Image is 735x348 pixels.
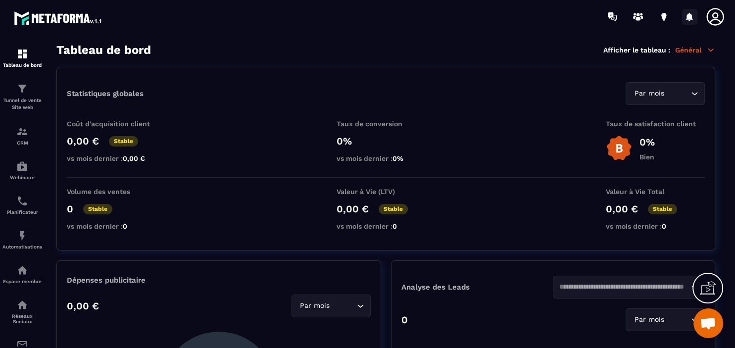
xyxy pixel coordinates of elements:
[337,222,436,230] p: vs mois dernier :
[16,264,28,276] img: automations
[606,203,638,215] p: 0,00 €
[606,120,705,128] p: Taux de satisfaction client
[662,222,666,230] span: 0
[16,83,28,95] img: formation
[553,276,705,298] div: Search for option
[639,136,655,148] p: 0%
[2,75,42,118] a: formationformationTunnel de vente Site web
[2,257,42,292] a: automationsautomationsEspace membre
[648,204,677,214] p: Stable
[603,46,670,54] p: Afficher le tableau :
[2,62,42,68] p: Tableau de bord
[626,308,705,331] div: Search for option
[337,203,369,215] p: 0,00 €
[67,188,166,196] p: Volume des ventes
[693,308,723,338] a: Ouvrir le chat
[2,118,42,153] a: formationformationCRM
[2,292,42,332] a: social-networksocial-networkRéseaux Sociaux
[332,300,354,311] input: Search for option
[337,154,436,162] p: vs mois dernier :
[2,279,42,284] p: Espace membre
[16,48,28,60] img: formation
[401,283,553,292] p: Analyse des Leads
[632,314,666,325] span: Par mois
[2,244,42,249] p: Automatisations
[675,46,715,54] p: Général
[16,230,28,242] img: automations
[67,300,99,312] p: 0,00 €
[16,299,28,311] img: social-network
[632,88,666,99] span: Par mois
[392,222,397,230] span: 0
[67,222,166,230] p: vs mois dernier :
[2,41,42,75] a: formationformationTableau de bord
[379,204,408,214] p: Stable
[666,88,688,99] input: Search for option
[2,153,42,188] a: automationsautomationsWebinaire
[16,126,28,138] img: formation
[559,282,688,293] input: Search for option
[606,135,632,161] img: b-badge-o.b3b20ee6.svg
[392,154,403,162] span: 0%
[67,203,73,215] p: 0
[67,276,371,285] p: Dépenses publicitaire
[337,188,436,196] p: Valeur à Vie (LTV)
[337,135,436,147] p: 0%
[292,295,371,317] div: Search for option
[83,204,112,214] p: Stable
[666,314,688,325] input: Search for option
[639,153,655,161] p: Bien
[626,82,705,105] div: Search for option
[401,314,408,326] p: 0
[67,154,166,162] p: vs mois dernier :
[16,195,28,207] img: scheduler
[123,154,145,162] span: 0,00 €
[109,136,138,147] p: Stable
[16,160,28,172] img: automations
[337,120,436,128] p: Taux de conversion
[67,135,99,147] p: 0,00 €
[2,313,42,324] p: Réseaux Sociaux
[2,222,42,257] a: automationsautomationsAutomatisations
[2,175,42,180] p: Webinaire
[123,222,127,230] span: 0
[14,9,103,27] img: logo
[298,300,332,311] span: Par mois
[2,209,42,215] p: Planificateur
[2,97,42,111] p: Tunnel de vente Site web
[2,140,42,146] p: CRM
[56,43,151,57] h3: Tableau de bord
[67,89,144,98] p: Statistiques globales
[67,120,166,128] p: Coût d'acquisition client
[2,188,42,222] a: schedulerschedulerPlanificateur
[606,188,705,196] p: Valeur à Vie Total
[606,222,705,230] p: vs mois dernier :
